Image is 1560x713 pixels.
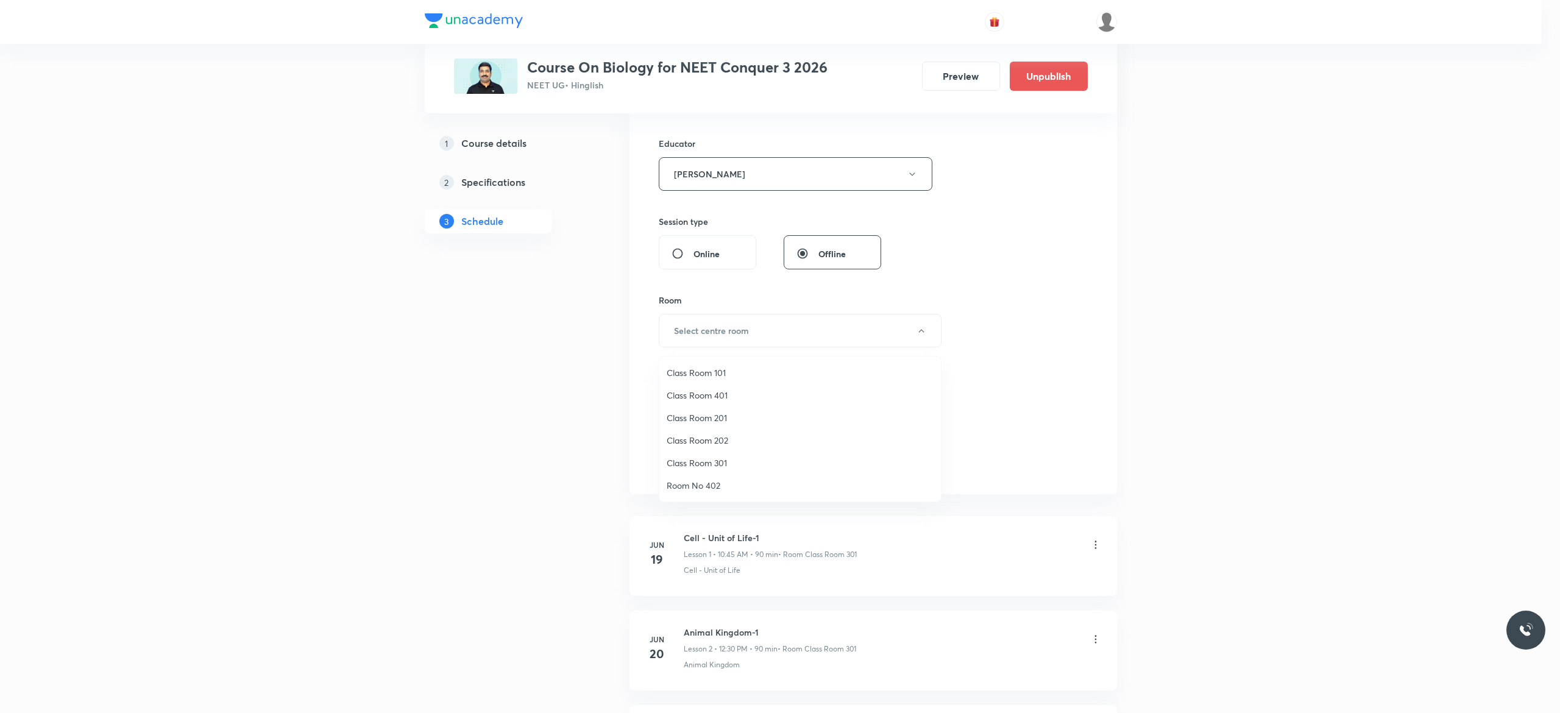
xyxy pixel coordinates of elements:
[667,479,934,492] span: Room No 402
[667,389,934,402] span: Class Room 401
[667,366,934,379] span: Class Room 101
[667,456,934,469] span: Class Room 301
[667,411,934,424] span: Class Room 201
[667,434,934,447] span: Class Room 202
